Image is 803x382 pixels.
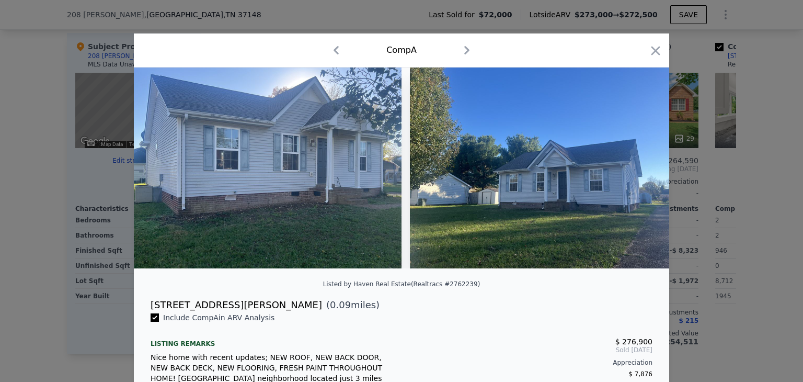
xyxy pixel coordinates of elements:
[323,280,480,288] div: Listed by Haven Real Estate (Realtracs #2762239)
[151,331,393,348] div: Listing remarks
[151,298,322,312] div: [STREET_ADDRESS][PERSON_NAME]
[134,68,401,268] img: Property Img
[322,298,380,312] span: ( miles)
[410,68,678,268] img: Property Img
[330,299,351,310] span: 0.09
[628,370,652,378] span: $ 7,876
[410,346,652,354] span: Sold [DATE]
[410,358,652,367] div: Appreciation
[386,44,417,57] div: Comp A
[159,313,279,322] span: Include Comp A in ARV Analysis
[615,338,652,346] span: $ 276,900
